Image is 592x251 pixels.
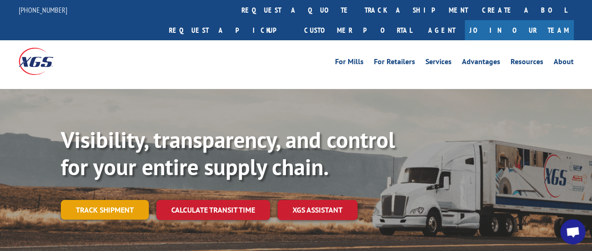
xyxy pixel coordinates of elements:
a: XGS ASSISTANT [278,200,358,220]
b: Visibility, transparency, and control for your entire supply chain. [61,125,395,181]
a: For Mills [335,58,364,68]
a: Services [425,58,452,68]
a: [PHONE_NUMBER] [19,5,67,15]
div: Open chat [560,219,585,244]
a: Track shipment [61,200,149,220]
a: About [554,58,574,68]
a: Calculate transit time [156,200,270,220]
a: Advantages [462,58,500,68]
a: For Retailers [374,58,415,68]
a: Request a pickup [162,20,297,40]
a: Agent [419,20,465,40]
a: Customer Portal [297,20,419,40]
a: Resources [511,58,543,68]
a: Join Our Team [465,20,574,40]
